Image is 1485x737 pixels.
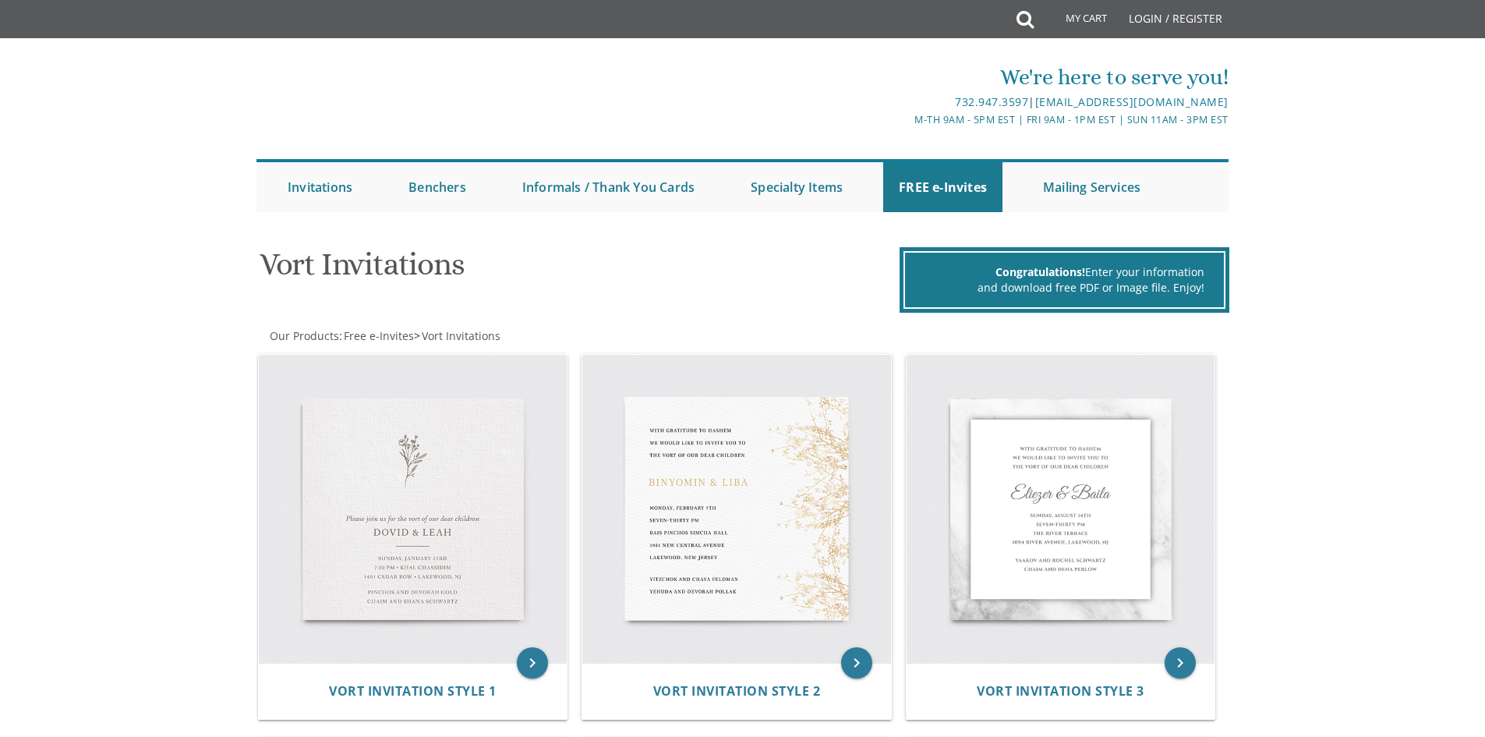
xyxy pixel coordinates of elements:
[955,94,1028,109] a: 732.947.3597
[329,684,497,699] a: Vort Invitation Style 1
[907,355,1215,664] img: Vort Invitation Style 3
[259,355,567,664] img: Vort Invitation Style 1
[344,328,414,343] span: Free e-Invites
[1027,162,1156,212] a: Mailing Services
[329,682,497,700] span: Vort Invitation Style 1
[841,647,872,679] a: keyboard_arrow_right
[272,162,368,212] a: Invitations
[1032,2,1118,41] a: My Cart
[507,162,710,212] a: Informals / Thank You Cards
[420,328,500,343] a: Vort Invitations
[517,647,548,679] a: keyboard_arrow_right
[393,162,482,212] a: Benchers
[977,682,1144,700] span: Vort Invitation Style 3
[1165,647,1196,679] a: keyboard_arrow_right
[883,162,1002,212] a: FREE e-Invites
[268,328,339,343] a: Our Products
[925,280,1204,296] div: and download free PDF or Image file. Enjoy!
[422,328,500,343] span: Vort Invitations
[582,355,891,664] img: Vort Invitation Style 2
[925,264,1204,280] div: Enter your information
[582,112,1229,128] div: M-Th 9am - 5pm EST | Fri 9am - 1pm EST | Sun 11am - 3pm EST
[735,162,858,212] a: Specialty Items
[1035,94,1229,109] a: [EMAIL_ADDRESS][DOMAIN_NAME]
[342,328,414,343] a: Free e-Invites
[414,328,500,343] span: >
[977,684,1144,699] a: Vort Invitation Style 3
[582,62,1229,93] div: We're here to serve you!
[653,684,821,699] a: Vort Invitation Style 2
[256,328,743,344] div: :
[995,264,1085,279] span: Congratulations!
[260,247,896,293] h1: Vort Invitations
[582,93,1229,112] div: |
[653,682,821,700] span: Vort Invitation Style 2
